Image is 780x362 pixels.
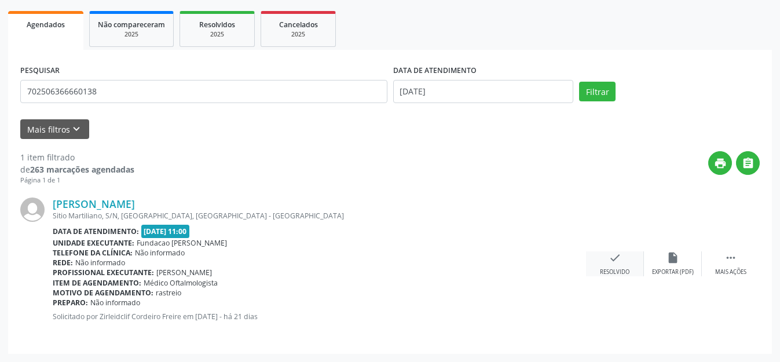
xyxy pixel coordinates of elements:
[600,268,629,276] div: Resolvido
[20,119,89,140] button: Mais filtroskeyboard_arrow_down
[53,211,586,221] div: Sitio Martiliano, S/N, [GEOGRAPHIC_DATA], [GEOGRAPHIC_DATA] - [GEOGRAPHIC_DATA]
[75,258,125,268] span: Não informado
[53,248,133,258] b: Telefone da clínica:
[137,238,227,248] span: Fundacao [PERSON_NAME]
[156,268,212,277] span: [PERSON_NAME]
[652,268,694,276] div: Exportar (PDF)
[269,30,327,39] div: 2025
[667,251,679,264] i: insert_drive_file
[714,157,727,170] i: print
[708,151,732,175] button: print
[715,268,746,276] div: Mais ações
[742,157,755,170] i: 
[20,175,134,185] div: Página 1 de 1
[20,80,387,103] input: Nome, CNS
[90,298,140,308] span: Não informado
[20,163,134,175] div: de
[53,238,134,248] b: Unidade executante:
[141,225,190,238] span: [DATE] 11:00
[53,298,88,308] b: Preparo:
[20,151,134,163] div: 1 item filtrado
[53,198,135,210] a: [PERSON_NAME]
[144,278,218,288] span: Médico Oftalmologista
[188,30,246,39] div: 2025
[98,20,165,30] span: Não compareceram
[20,198,45,222] img: img
[53,278,141,288] b: Item de agendamento:
[53,226,139,236] b: Data de atendimento:
[70,123,83,136] i: keyboard_arrow_down
[393,80,574,103] input: Selecione um intervalo
[156,288,181,298] span: rastreio
[199,20,235,30] span: Resolvidos
[98,30,165,39] div: 2025
[736,151,760,175] button: 
[27,20,65,30] span: Agendados
[393,62,477,80] label: DATA DE ATENDIMENTO
[609,251,621,264] i: check
[20,62,60,80] label: PESQUISAR
[53,268,154,277] b: Profissional executante:
[579,82,616,101] button: Filtrar
[724,251,737,264] i: 
[30,164,134,175] strong: 263 marcações agendadas
[279,20,318,30] span: Cancelados
[135,248,185,258] span: Não informado
[53,258,73,268] b: Rede:
[53,312,586,321] p: Solicitado por Zirleidclif Cordeiro Freire em [DATE] - há 21 dias
[53,288,153,298] b: Motivo de agendamento:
